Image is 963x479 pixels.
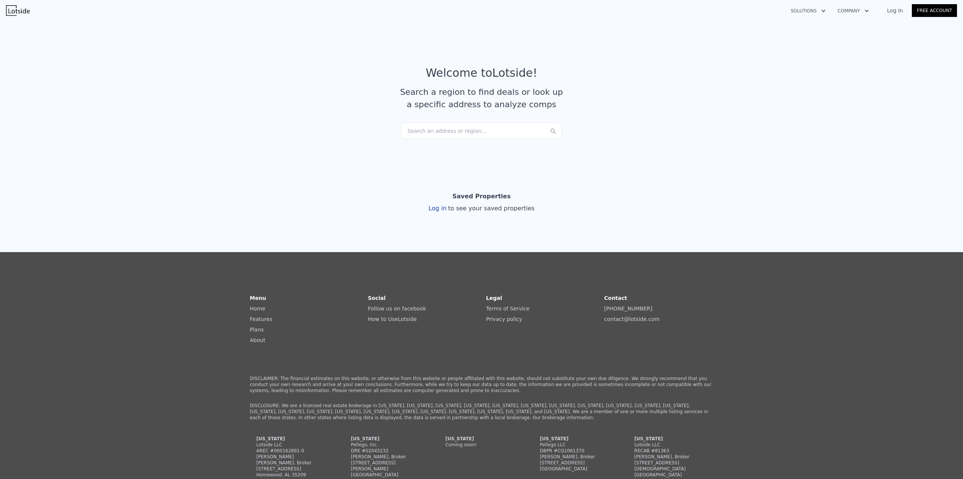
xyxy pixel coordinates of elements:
[428,204,535,213] div: Log in
[604,316,659,322] a: contact@lotside.com
[397,86,566,111] div: Search a region to find deals or look up a specific address to analyze comps
[634,472,706,478] div: [GEOGRAPHIC_DATA]
[634,442,706,448] div: Lotside LLC
[351,442,423,448] div: Pellego, Inc.
[540,460,612,466] div: [STREET_ADDRESS]
[368,295,386,301] strong: Social
[257,454,329,466] div: [PERSON_NAME] [PERSON_NAME], Broker
[257,466,329,472] div: [STREET_ADDRESS]
[634,448,706,454] div: RECAB #81363
[785,4,832,18] button: Solutions
[445,442,518,448] div: Coming soon!
[604,295,627,301] strong: Contact
[453,189,511,204] div: Saved Properties
[540,448,612,454] div: DBPR #CQ1061370
[250,337,265,343] a: About
[445,436,518,442] div: [US_STATE]
[351,454,423,460] div: [PERSON_NAME], Broker
[426,66,538,80] div: Welcome to Lotside !
[912,4,957,17] a: Free Account
[486,295,502,301] strong: Legal
[351,436,423,442] div: [US_STATE]
[257,472,329,478] div: Homewood, AL 35209
[368,306,426,312] a: Follow us on facebook
[486,306,529,312] a: Terms of Service
[878,7,912,14] a: Log In
[250,316,272,322] a: Features
[250,295,266,301] strong: Menu
[250,376,713,394] p: DISCLAIMER: The financial estimates on this website, or otherwise from this website or people aff...
[634,454,706,460] div: [PERSON_NAME], Broker
[540,436,612,442] div: [US_STATE]
[604,306,652,312] a: [PHONE_NUMBER]
[351,448,423,454] div: DRE #02043232
[540,442,612,448] div: Pellego LLC
[486,316,522,322] a: Privacy policy
[250,306,265,312] a: Home
[401,123,562,139] div: Search an address or region...
[257,448,329,454] div: AREC #000162891-0
[250,403,713,421] p: DISCLOSURE: We are a licensed real estate brokerage in [US_STATE], [US_STATE], [US_STATE], [US_ST...
[368,316,417,322] a: How to UseLotside
[257,442,329,448] div: Lotside LLC
[351,472,423,478] div: [GEOGRAPHIC_DATA]
[634,460,706,472] div: [STREET_ADDRESS][DEMOGRAPHIC_DATA]
[634,436,706,442] div: [US_STATE]
[540,454,612,460] div: [PERSON_NAME], Broker
[540,466,612,472] div: [GEOGRAPHIC_DATA]
[257,436,329,442] div: [US_STATE]
[447,205,535,212] span: to see your saved properties
[351,460,423,472] div: [STREET_ADDRESS][PERSON_NAME]
[6,5,30,16] img: Lotside
[832,4,875,18] button: Company
[250,327,264,333] a: Plans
